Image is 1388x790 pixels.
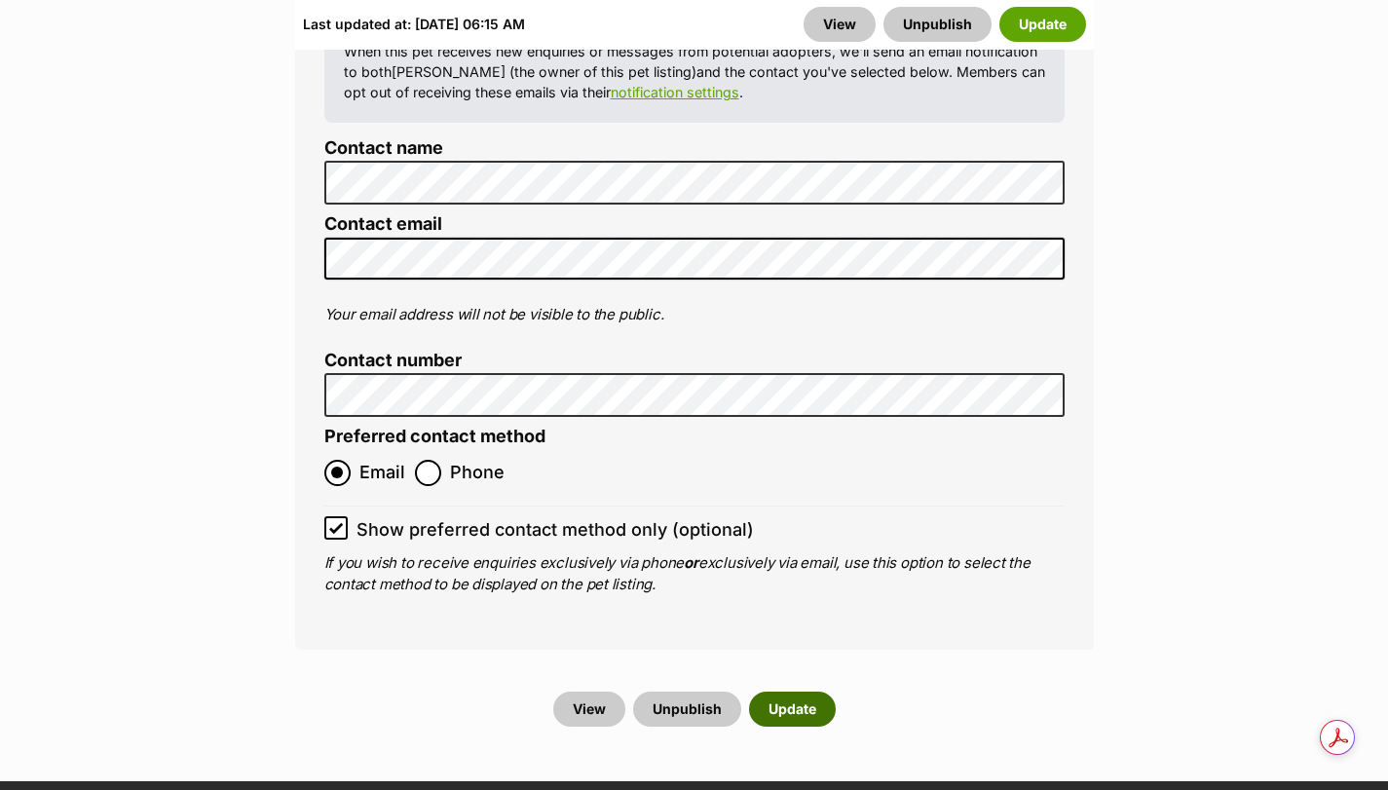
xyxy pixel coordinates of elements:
[883,7,992,42] button: Unpublish
[324,351,1065,371] label: Contact number
[633,692,741,727] button: Unpublish
[553,692,625,727] a: View
[344,41,1045,103] p: When this pet receives new enquiries or messages from potential adopters, we'll send an email not...
[749,692,836,727] button: Update
[356,516,754,543] span: Show preferred contact method only (optional)
[324,214,1065,235] label: Contact email
[684,553,698,572] b: or
[392,63,696,80] span: [PERSON_NAME] (the owner of this pet listing)
[359,460,405,486] span: Email
[450,460,505,486] span: Phone
[611,84,739,100] a: notification settings
[324,552,1065,596] p: If you wish to receive enquiries exclusively via phone exclusively via email, use this option to ...
[324,304,1065,326] p: Your email address will not be visible to the public.
[804,7,876,42] a: View
[999,7,1086,42] button: Update
[303,7,525,42] div: Last updated at: [DATE] 06:15 AM
[324,427,545,447] label: Preferred contact method
[324,138,1065,159] label: Contact name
